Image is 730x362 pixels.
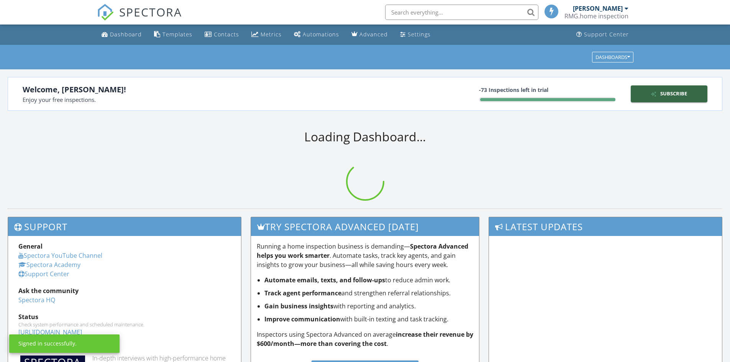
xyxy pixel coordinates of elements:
div: Check system performance and scheduled maintenance. [18,321,231,328]
a: Spectora Academy [18,260,80,269]
a: Spectora HQ [18,296,55,304]
div: Signed in successfully. [18,340,77,347]
p: Inspectors using Spectora Advanced on average . [257,330,474,348]
a: Subscribe [631,85,707,102]
div: Advanced [359,31,388,38]
a: Templates [151,28,195,42]
a: Settings [397,28,434,42]
a: Support Center [573,28,632,42]
div: Welcome, [PERSON_NAME]! [23,84,365,95]
strong: Gain business insights [264,302,333,310]
li: with reporting and analytics. [264,301,474,311]
button: Dashboards [592,52,633,62]
h3: Try spectora advanced [DATE] [251,217,479,236]
div: Settings [408,31,431,38]
img: icon-sparkles-377fab4bbd7c819a5895.svg [651,91,660,97]
img: The Best Home Inspection Software - Spectora [97,4,114,21]
strong: General [18,242,43,251]
strong: increase their revenue by $600/month—more than covering the cost [257,330,473,348]
p: Running a home inspection business is demanding— . Automate tasks, track key agents, and gain ins... [257,242,474,269]
div: Automations [303,31,339,38]
a: Support Center [18,270,69,278]
li: to reduce admin work. [264,275,474,285]
strong: Track agent performance [264,289,341,297]
div: Subscribe [634,90,704,98]
a: SPECTORA [97,10,182,26]
div: Support Center [584,31,629,38]
a: Contacts [202,28,242,42]
div: Metrics [261,31,282,38]
div: Enjoy your free inspections. [23,95,365,104]
input: Search everything... [385,5,538,20]
div: Contacts [214,31,239,38]
h3: Latest Updates [489,217,722,236]
li: with built-in texting and task tracking. [264,314,474,324]
div: Dashboards [595,54,630,60]
a: [URL][DOMAIN_NAME] [18,328,82,336]
div: RMG.home inspection [564,12,628,20]
div: Status [18,312,231,321]
a: Metrics [248,28,285,42]
div: Dashboard [110,31,142,38]
div: [PERSON_NAME] [573,5,623,12]
li: and strengthen referral relationships. [264,288,474,298]
a: Dashboard [98,28,145,42]
a: Automations (Basic) [291,28,342,42]
strong: Automate emails, texts, and follow-ups [264,276,385,284]
div: Industry Knowledge [18,344,231,354]
strong: Improve communication [264,315,340,323]
strong: Spectora Advanced helps you work smarter [257,242,468,260]
h3: Support [8,217,241,236]
div: -73 Inspections left in trial [479,86,615,94]
a: Advanced [348,28,391,42]
div: Ask the community [18,286,231,295]
div: Templates [162,31,192,38]
span: SPECTORA [119,4,182,20]
a: Spectora YouTube Channel [18,251,102,260]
